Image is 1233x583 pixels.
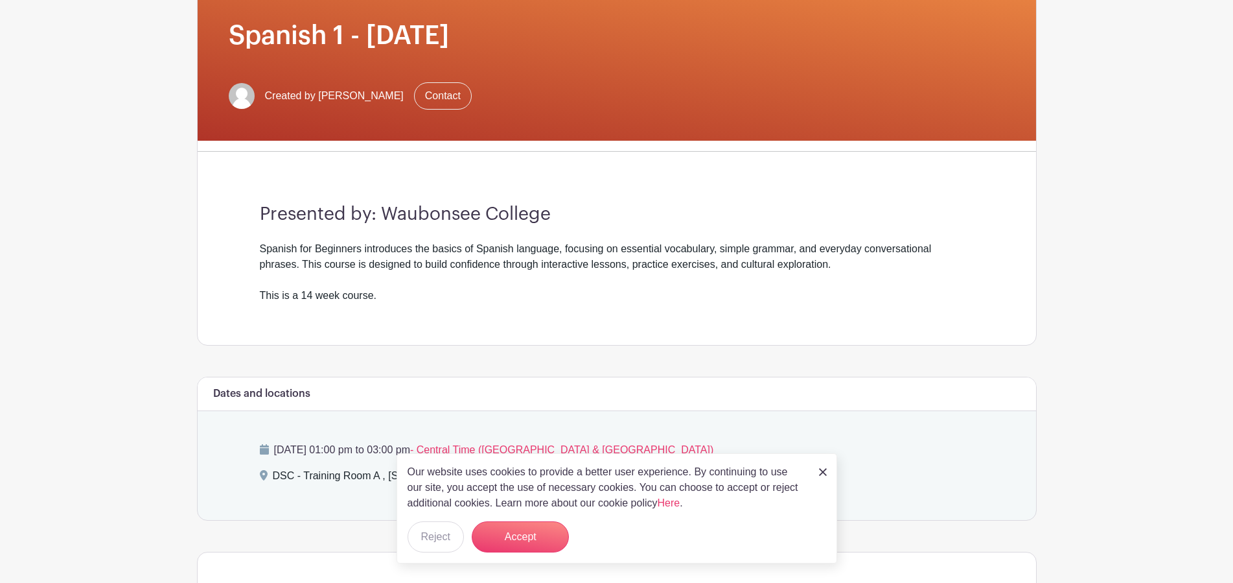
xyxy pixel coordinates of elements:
[229,20,1005,51] h1: Spanish 1 - [DATE]
[213,388,310,400] h6: Dates and locations
[658,497,680,508] a: Here
[260,204,974,226] h3: Presented by: Waubonsee College
[819,468,827,476] img: close_button-5f87c8562297e5c2d7936805f587ecaba9071eb48480494691a3f1689db116b3.svg
[265,88,404,104] span: Created by [PERSON_NAME]
[410,444,713,455] span: - Central Time ([GEOGRAPHIC_DATA] & [GEOGRAPHIC_DATA])
[472,521,569,553] button: Accept
[273,468,491,489] div: DSC - Training Room A , [STREET_ADDRESS]
[260,241,974,303] div: Spanish for Beginners introduces the basics of Spanish language, focusing on essential vocabulary...
[408,521,464,553] button: Reject
[229,83,255,109] img: default-ce2991bfa6775e67f084385cd625a349d9dcbb7a52a09fb2fda1e96e2d18dcdb.png
[414,82,472,110] a: Contact
[408,464,805,511] p: Our website uses cookies to provide a better user experience. By continuing to use our site, you ...
[260,442,974,458] p: [DATE] 01:00 pm to 03:00 pm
